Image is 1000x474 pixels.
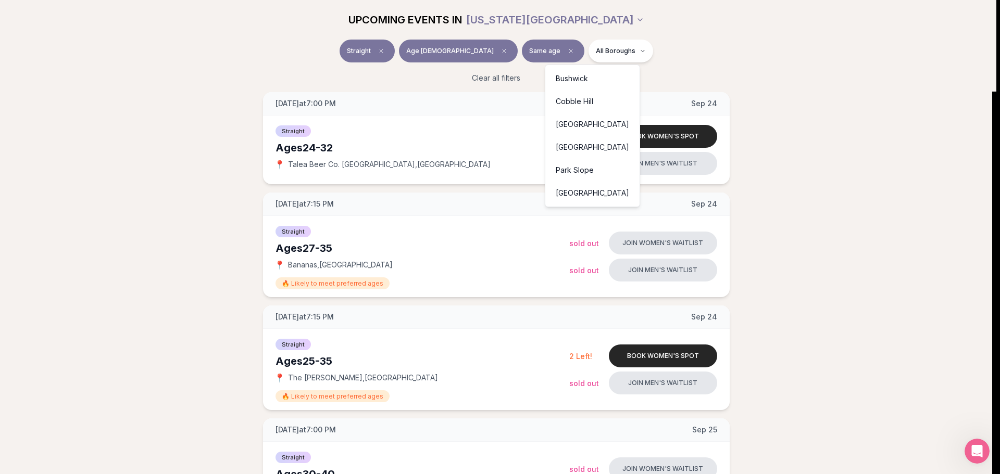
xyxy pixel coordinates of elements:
iframe: Intercom live chat [965,439,990,464]
div: [GEOGRAPHIC_DATA] [547,182,637,204]
div: Park Slope [547,159,637,182]
div: [GEOGRAPHIC_DATA] [547,136,637,159]
div: Bushwick [547,67,637,90]
div: [GEOGRAPHIC_DATA] [547,113,637,136]
div: Cobble Hill [547,90,637,113]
